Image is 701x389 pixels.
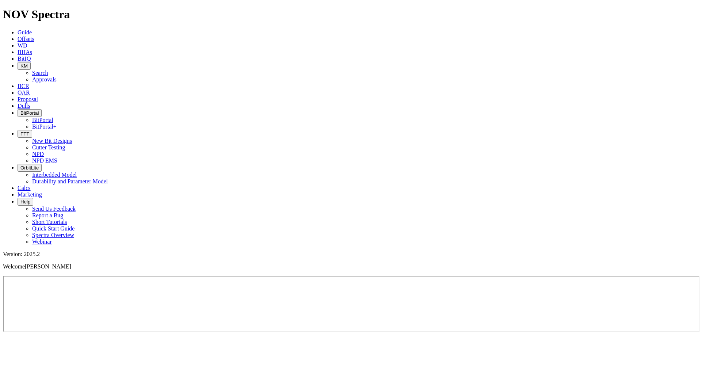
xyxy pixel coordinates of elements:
[32,212,63,218] a: Report a Bug
[18,62,31,70] button: KM
[18,185,31,191] a: Calcs
[18,130,32,138] button: FTT
[32,70,48,76] a: Search
[20,131,29,137] span: FTT
[32,206,76,212] a: Send Us Feedback
[32,117,53,123] a: BitPortal
[18,49,32,55] a: BHAs
[3,263,698,270] p: Welcome
[18,36,34,42] a: Offsets
[18,103,30,109] a: Dulls
[18,42,27,49] a: WD
[18,96,38,102] a: Proposal
[32,138,72,144] a: New Bit Designs
[18,109,42,117] button: BitPortal
[18,56,31,62] a: BitIQ
[32,144,65,150] a: Cutter Testing
[18,89,30,96] a: OAR
[32,151,44,157] a: NPD
[20,110,39,116] span: BitPortal
[20,63,28,69] span: KM
[18,29,32,35] a: Guide
[32,232,74,238] a: Spectra Overview
[32,178,108,184] a: Durability and Parameter Model
[32,239,52,245] a: Webinar
[32,123,57,130] a: BitPortal+
[18,191,42,198] a: Marketing
[18,198,33,206] button: Help
[18,83,29,89] a: BCR
[25,263,71,270] span: [PERSON_NAME]
[18,164,42,172] button: OrbitLite
[3,8,698,21] h1: NOV Spectra
[20,199,30,205] span: Help
[3,251,698,258] div: Version: 2025.2
[32,157,57,164] a: NPD EMS
[32,76,57,83] a: Approvals
[32,225,74,232] a: Quick Start Guide
[20,165,39,171] span: OrbitLite
[32,219,67,225] a: Short Tutorials
[32,172,77,178] a: Interbedded Model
